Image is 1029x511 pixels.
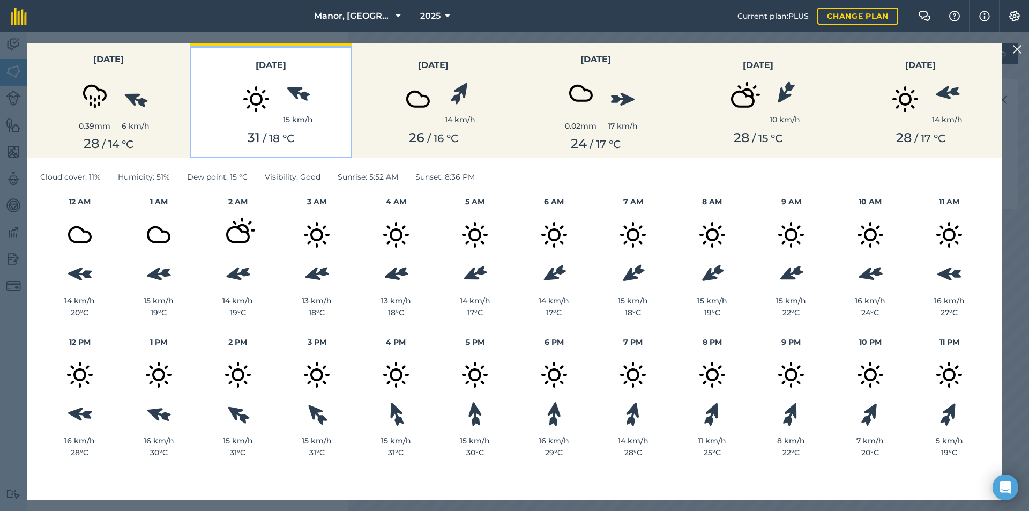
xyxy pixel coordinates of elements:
span: 18 [269,132,280,145]
img: svg+xml;base64,PD94bWwgdmVyc2lvbj0iMS4wIiBlbmNvZGluZz0idXRmLTgiPz4KPCEtLSBHZW5lcmF0b3I6IEFkb2JlIE... [369,348,423,402]
img: svg+xml;base64,PD94bWwgdmVyc2lvbj0iMS4wIiBlbmNvZGluZz0idXRmLTgiPz4KPCEtLSBHZW5lcmF0b3I6IEFkb2JlIE... [369,208,423,262]
img: svg+xml;base64,PD94bWwgdmVyc2lvbj0iMS4wIiBlbmNvZGluZz0idXRmLTgiPz4KPCEtLSBHZW5lcmF0b3I6IEFkb2JlIE... [844,208,897,262]
span: 15 [758,132,768,145]
span: Humidity : 51% [118,171,170,183]
img: svg+xml;base64,PD94bWwgdmVyc2lvbj0iMS4wIiBlbmNvZGluZz0idXRmLTgiPz4KPCEtLSBHZW5lcmF0b3I6IEFkb2JlIE... [391,72,445,126]
img: svg%3e [937,400,961,428]
div: 18 ° C [594,307,673,319]
div: 29 ° C [514,447,594,458]
img: svg+xml;base64,PD94bWwgdmVyc2lvbj0iMS4wIiBlbmNvZGluZz0idXRmLTgiPz4KPCEtLSBHZW5lcmF0b3I6IEFkb2JlIE... [844,348,897,402]
img: svg%3e [619,261,647,286]
h4: 5 PM [436,336,515,348]
h4: 10 PM [831,336,910,348]
img: svg%3e [382,264,409,284]
img: svg+xml;base64,PD94bWwgdmVyc2lvbj0iMS4wIiBlbmNvZGluZz0idXRmLTgiPz4KPCEtLSBHZW5lcmF0b3I6IEFkb2JlIE... [764,348,818,402]
div: 18 ° C [278,307,357,319]
img: svg+xml;base64,PHN2ZyB4bWxucz0iaHR0cDovL3d3dy53My5vcmcvMjAwMC9zdmciIHdpZHRoPSIxNyIgaGVpZ2h0PSIxNy... [979,10,990,23]
img: svg%3e [540,262,568,286]
div: 15 km/h [752,295,831,307]
img: svg+xml;base64,PD94bWwgdmVyc2lvbj0iMS4wIiBlbmNvZGluZz0idXRmLTgiPz4KPCEtLSBHZW5lcmF0b3I6IEFkb2JlIE... [132,208,185,262]
img: svg%3e [121,87,150,110]
img: svg%3e [777,262,806,285]
div: 16 km/h [40,435,120,447]
span: 17 [596,138,606,151]
div: 13 km/h [356,295,436,307]
img: svg%3e [461,263,489,285]
div: 17 ° C [514,307,594,319]
img: svg%3e [284,82,312,104]
div: 15 km/h [198,435,278,447]
div: / ° C [359,130,508,146]
div: / ° C [196,130,346,146]
h4: 7 PM [594,336,673,348]
div: 15 km/h [120,295,199,307]
img: svg+xml;base64,PD94bWwgdmVyc2lvbj0iMS4wIiBlbmNvZGluZz0idXRmLTgiPz4KPCEtLSBHZW5lcmF0b3I6IEFkb2JlIE... [53,348,107,402]
div: 16 km/h [120,435,199,447]
div: 28 ° C [40,447,120,458]
img: svg%3e [856,264,884,284]
div: / ° C [521,136,670,152]
h4: 12 PM [40,336,120,348]
h4: 2 AM [198,196,278,208]
div: 19 ° C [120,307,199,319]
span: Current plan : PLUS [737,10,809,22]
h4: 12 AM [40,196,120,208]
img: svg+xml;base64,PD94bWwgdmVyc2lvbj0iMS4wIiBlbmNvZGluZz0idXRmLTgiPz4KPCEtLSBHZW5lcmF0b3I6IEFkb2JlIE... [685,348,739,402]
h3: [DATE] [683,58,833,72]
button: [DATE]0.02mm17 km/h24 / 17 °C [514,43,677,158]
h4: 8 PM [673,336,752,348]
div: 20 ° C [40,307,120,319]
div: 16 km/h [514,435,594,447]
div: / ° C [34,136,183,152]
div: 22 ° C [752,447,831,458]
h3: [DATE] [521,53,670,66]
img: svg+xml;base64,PD94bWwgdmVyc2lvbj0iMS4wIiBlbmNvZGluZz0idXRmLTgiPz4KPCEtLSBHZW5lcmF0b3I6IEFkb2JlIE... [527,348,581,402]
div: 15 km/h [673,295,752,307]
h4: 4 AM [356,196,436,208]
img: svg+xml;base64,PD94bWwgdmVyc2lvbj0iMS4wIiBlbmNvZGluZz0idXRmLTgiPz4KPCEtLSBHZW5lcmF0b3I6IEFkb2JlIE... [53,208,107,262]
span: Dew point : 15 ° C [187,171,248,183]
div: 8 km/h [752,435,831,447]
img: A cog icon [1008,11,1021,21]
h4: 11 PM [910,336,989,348]
div: 14 km/h [932,114,963,125]
div: 0.02 mm [554,120,608,132]
div: 16 km/h [831,295,910,307]
div: 31 ° C [356,447,436,458]
div: 15 km/h [594,295,673,307]
div: 16 km/h [910,295,989,307]
img: svg+xml;base64,PD94bWwgdmVyc2lvbj0iMS4wIiBlbmNvZGluZz0idXRmLTgiPz4KPCEtLSBHZW5lcmF0b3I6IEFkb2JlIE... [764,208,818,262]
button: [DATE]14 km/h28 / 17 °C [839,43,1002,158]
div: 14 km/h [436,295,515,307]
img: svg%3e [224,264,251,284]
h3: [DATE] [34,53,183,66]
button: [DATE]14 km/h26 / 16 °C [352,43,514,158]
div: 15 km/h [436,435,515,447]
div: 30 ° C [436,447,515,458]
div: 15 km/h [356,435,436,447]
div: 5 km/h [910,435,989,447]
span: 17 [921,132,931,145]
h3: [DATE] [359,58,508,72]
div: 31 ° C [278,447,357,458]
span: 31 [248,130,260,145]
img: svg%3e [303,264,331,284]
img: svg%3e [385,400,407,428]
span: 28 [896,130,912,145]
img: svg+xml;base64,PD94bWwgdmVyc2lvbj0iMS4wIiBlbmNvZGluZz0idXRmLTgiPz4KPCEtLSBHZW5lcmF0b3I6IEFkb2JlIE... [527,208,581,262]
img: svg%3e [448,79,473,107]
img: svg+xml;base64,PD94bWwgdmVyc2lvbj0iMS4wIiBlbmNvZGluZz0idXRmLTgiPz4KPCEtLSBHZW5lcmF0b3I6IEFkb2JlIE... [132,348,185,402]
span: Manor, [GEOGRAPHIC_DATA], [GEOGRAPHIC_DATA] [314,10,391,23]
h3: [DATE] [196,58,346,72]
div: 18 ° C [356,307,436,319]
img: svg+xml;base64,PD94bWwgdmVyc2lvbj0iMS4wIiBlbmNvZGluZz0idXRmLTgiPz4KPCEtLSBHZW5lcmF0b3I6IEFkb2JlIE... [606,348,660,402]
img: svg%3e [467,401,483,427]
img: A question mark icon [948,11,961,21]
img: svg+xml;base64,PHN2ZyB4bWxucz0iaHR0cDovL3d3dy53My5vcmcvMjAwMC9zdmciIHdpZHRoPSIyMiIgaGVpZ2h0PSIzMC... [1012,43,1022,56]
div: 15 km/h [278,435,357,447]
div: 19 ° C [910,447,989,458]
img: svg+xml;base64,PD94bWwgdmVyc2lvbj0iMS4wIiBlbmNvZGluZz0idXRmLTgiPz4KPCEtLSBHZW5lcmF0b3I6IEFkb2JlIE... [685,208,739,262]
h4: 3 PM [278,336,357,348]
span: 14 [108,138,119,151]
img: svg+xml;base64,PD94bWwgdmVyc2lvbj0iMS4wIiBlbmNvZGluZz0idXRmLTgiPz4KPCEtLSBHZW5lcmF0b3I6IEFkb2JlIE... [922,348,976,402]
